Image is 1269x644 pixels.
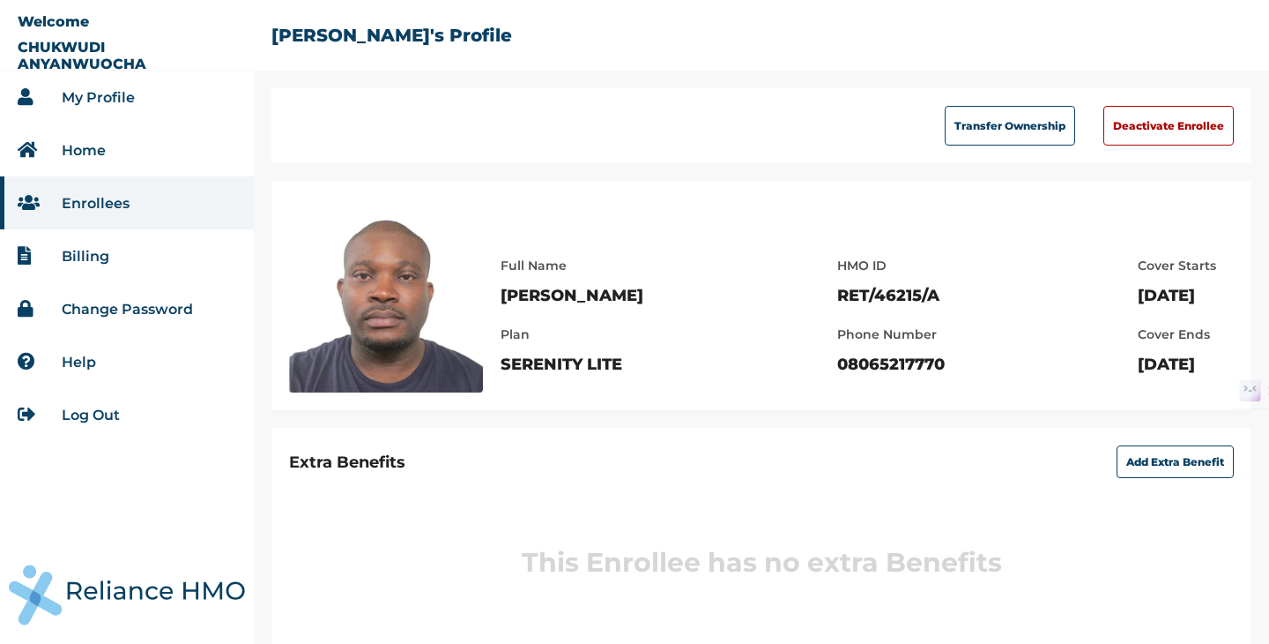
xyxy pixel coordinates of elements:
[501,354,643,375] p: SERENITY LITE
[62,195,130,212] a: Enrollees
[271,25,512,46] h2: [PERSON_NAME]'s Profile
[837,324,945,345] p: Phone Number
[62,89,135,106] a: My Profile
[1117,446,1234,478] button: Add Extra Benefit
[501,255,643,276] p: Full Name
[501,285,643,306] p: [PERSON_NAME]
[62,248,109,265] a: Billing
[945,106,1075,146] button: Transfer Ownership
[18,13,89,30] p: Welcome
[1138,285,1216,306] p: [DATE]
[62,407,120,423] a: Log Out
[1138,255,1216,276] p: Cover Starts
[62,354,96,371] a: Help
[18,39,236,72] p: CHUKWUDI ANYANWUOCHA
[289,198,483,393] img: Enrollee
[501,324,643,345] p: Plan
[837,255,945,276] p: HMO ID
[1103,106,1234,146] button: Deactivate Enrollee
[1138,324,1216,345] p: Cover Ends
[62,301,193,318] a: Change Password
[837,354,945,375] p: 08065217770
[289,453,405,472] h2: Extra Benefits
[9,565,245,625] img: Reliance Health's Logo
[837,285,945,306] p: RET/46215/A
[1138,354,1216,375] p: [DATE]
[504,520,1020,605] h3: This Enrollee has no extra Benefits
[62,142,106,159] a: Home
